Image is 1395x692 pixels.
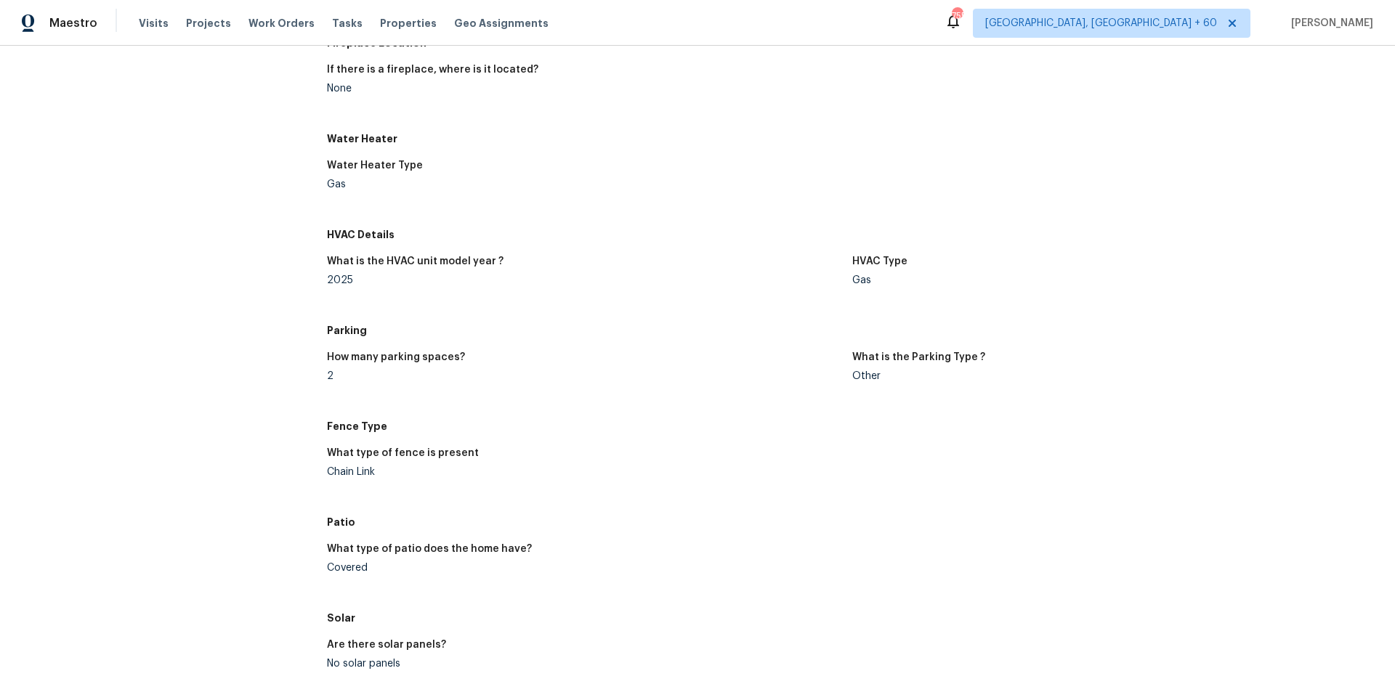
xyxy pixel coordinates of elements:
[327,256,504,266] h5: What is the HVAC unit model year ?
[852,352,985,362] h5: What is the Parking Type ?
[852,371,1366,381] div: Other
[380,16,437,30] span: Properties
[327,467,841,477] div: Chain Link
[248,16,315,30] span: Work Orders
[139,16,169,30] span: Visits
[327,563,841,573] div: Covered
[327,544,532,554] h5: What type of patio does the home have?
[327,179,841,190] div: Gas
[186,16,231,30] span: Projects
[327,659,841,669] div: No solar panels
[327,131,1378,146] h5: Water Heater
[327,448,479,458] h5: What type of fence is present
[852,275,1366,285] div: Gas
[1285,16,1373,30] span: [PERSON_NAME]
[327,65,538,75] h5: If there is a fireplace, where is it located?
[327,371,841,381] div: 2
[332,18,363,28] span: Tasks
[327,84,841,94] div: None
[49,16,97,30] span: Maestro
[327,227,1378,242] h5: HVAC Details
[327,160,423,171] h5: Water Heater Type
[454,16,549,30] span: Geo Assignments
[985,16,1217,30] span: [GEOGRAPHIC_DATA], [GEOGRAPHIC_DATA] + 60
[327,419,1378,433] h5: Fence Type
[327,640,446,650] h5: Are there solar panels?
[327,611,1378,625] h5: Solar
[327,352,465,362] h5: How many parking spaces?
[327,515,1378,529] h5: Patio
[327,323,1378,338] h5: Parking
[327,275,841,285] div: 2025
[852,256,907,266] h5: HVAC Type
[952,9,962,23] div: 755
